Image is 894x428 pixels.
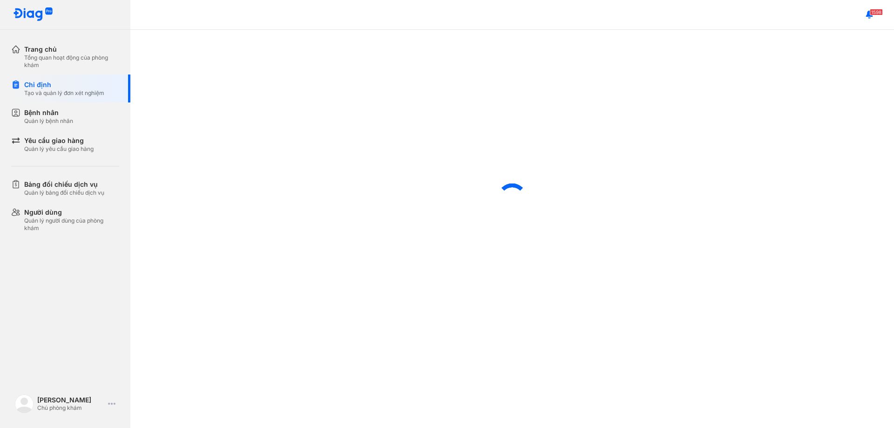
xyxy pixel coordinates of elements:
[15,394,34,413] img: logo
[24,136,94,145] div: Yêu cầu giao hàng
[24,208,119,217] div: Người dùng
[24,117,73,125] div: Quản lý bệnh nhân
[24,54,119,69] div: Tổng quan hoạt động của phòng khám
[24,217,119,232] div: Quản lý người dùng của phòng khám
[24,145,94,153] div: Quản lý yêu cầu giao hàng
[24,45,119,54] div: Trang chủ
[24,108,73,117] div: Bệnh nhân
[24,89,104,97] div: Tạo và quản lý đơn xét nghiệm
[870,9,883,15] span: 1598
[13,7,53,22] img: logo
[24,80,104,89] div: Chỉ định
[37,404,104,412] div: Chủ phòng khám
[24,189,104,197] div: Quản lý bảng đối chiếu dịch vụ
[24,180,104,189] div: Bảng đối chiếu dịch vụ
[37,396,104,404] div: [PERSON_NAME]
